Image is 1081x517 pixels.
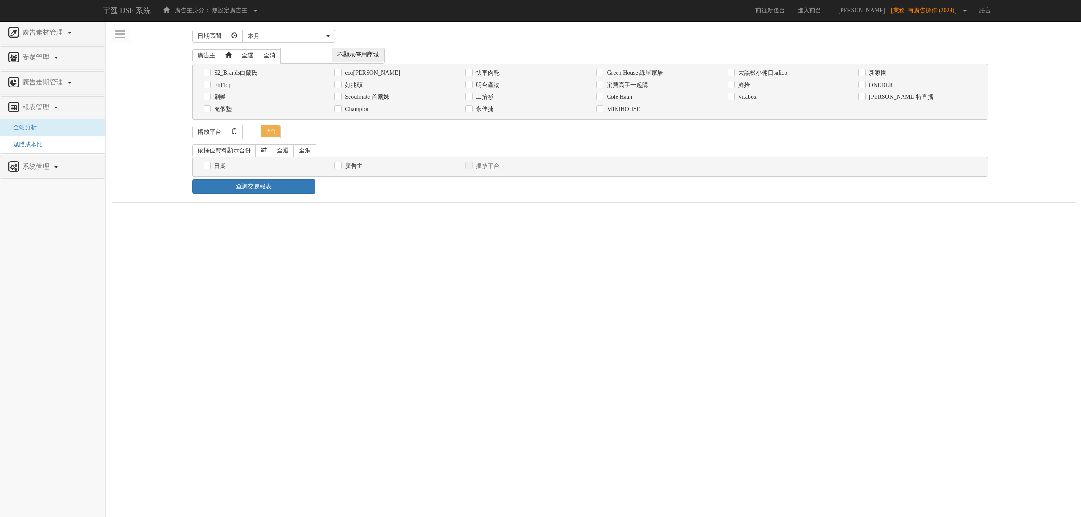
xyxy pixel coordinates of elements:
[20,103,54,111] span: 報表管理
[7,26,98,40] a: 廣告素材管理
[343,105,369,114] label: Champion
[474,162,500,171] label: 播放平台
[605,81,648,89] label: 消費高手一起購
[236,49,259,62] a: 全選
[343,81,363,89] label: 好兆頭
[891,7,961,14] span: [業務_有廣告操作 (2024)]
[20,78,67,86] span: 廣告走期管理
[474,93,494,101] label: 二拾衫
[261,125,280,137] span: 收合
[7,124,37,130] a: 全站分析
[867,93,934,101] label: [PERSON_NAME]特直播
[605,69,663,77] label: Green House 綠屋家居
[834,7,889,14] span: [PERSON_NAME]
[212,105,232,114] label: 充個墊
[736,93,757,101] label: Vitabox
[7,51,98,65] a: 受眾管理
[7,160,98,174] a: 系統管理
[332,48,384,62] span: 不顯示停用商城
[293,144,316,157] a: 全消
[474,81,500,89] label: 明台產物
[7,101,98,114] a: 報表管理
[212,162,226,171] label: 日期
[736,69,788,77] label: 大黑松小倆口salico
[242,30,335,43] button: 本月
[212,7,247,14] span: 無設定廣告主
[867,81,893,89] label: ONEDER
[736,81,750,89] label: 鮮拾
[212,81,231,89] label: FitFlop
[7,141,43,148] a: 媒體成本比
[605,105,640,114] label: MIKIHOUSE
[192,179,315,194] a: 查詢交易報表
[474,105,494,114] label: 永佳捷
[20,163,54,170] span: 系統管理
[258,49,281,62] a: 全消
[605,93,632,101] label: Cole Haan
[867,69,887,77] label: 新家園
[7,76,98,89] a: 廣告走期管理
[343,93,389,101] label: Seoulmate 首爾妹
[20,29,67,36] span: 廣告素材管理
[343,69,400,77] label: eco[PERSON_NAME]
[212,69,258,77] label: S2_Brands白蘭氏
[175,7,210,14] span: 廣告主身分：
[20,54,54,61] span: 受眾管理
[212,93,226,101] label: 刷樂
[343,162,363,171] label: 廣告主
[474,69,500,77] label: 快車肉乾
[248,32,325,41] div: 本月
[272,144,294,157] a: 全選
